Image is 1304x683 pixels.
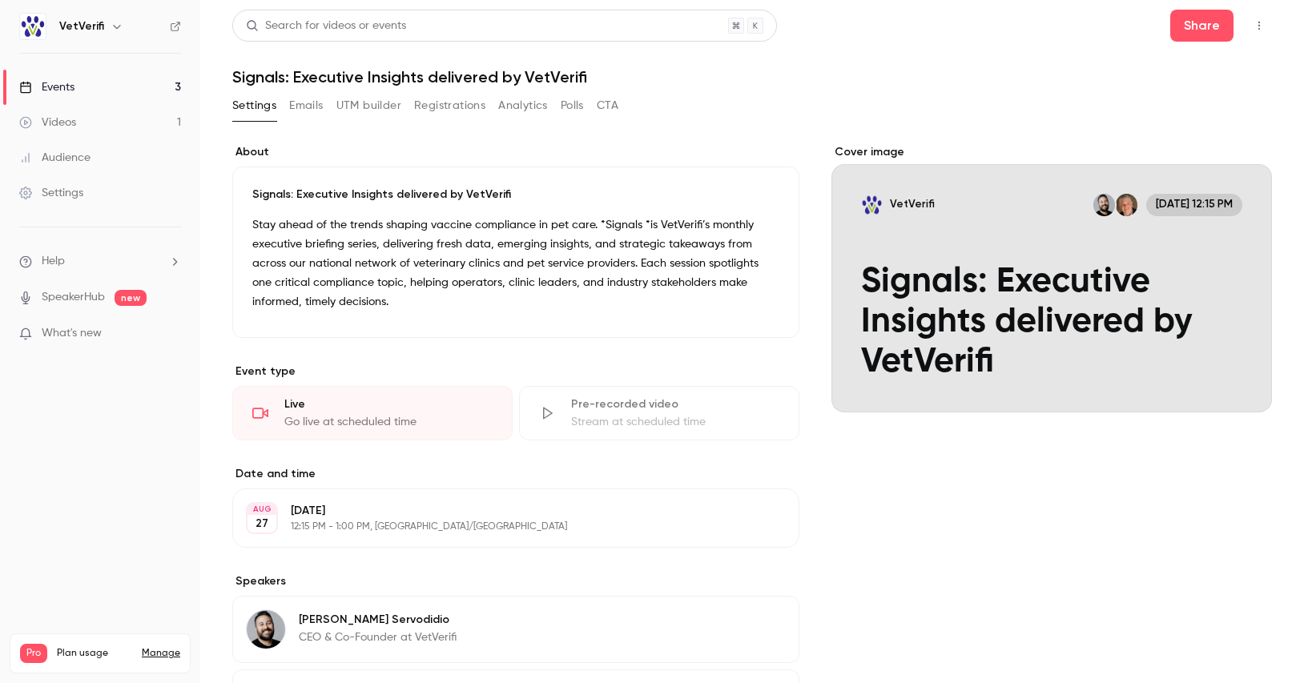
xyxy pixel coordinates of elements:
[284,396,493,412] div: Live
[232,67,1272,86] h1: Signals: Executive Insights delivered by VetVerifi
[498,93,548,119] button: Analytics
[831,144,1272,160] label: Cover image
[414,93,485,119] button: Registrations
[232,466,799,482] label: Date and time
[232,386,513,440] div: LiveGo live at scheduled time
[19,253,181,270] li: help-dropdown-opener
[232,364,799,380] p: Event type
[42,253,65,270] span: Help
[571,414,779,430] div: Stream at scheduled time
[299,629,457,645] p: CEO & Co-Founder at VetVerifi
[57,647,132,660] span: Plan usage
[232,573,799,589] label: Speakers
[20,644,47,663] span: Pro
[232,93,276,119] button: Settings
[19,79,74,95] div: Events
[291,520,714,533] p: 12:15 PM - 1:00 PM, [GEOGRAPHIC_DATA]/[GEOGRAPHIC_DATA]
[19,185,83,201] div: Settings
[42,289,105,306] a: SpeakerHub
[248,504,276,515] div: AUG
[1170,10,1234,42] button: Share
[247,610,285,649] img: David Servodidio
[20,14,46,39] img: VetVerifi
[232,596,799,663] div: David Servodidio[PERSON_NAME] ServodidioCEO & Co-Founder at VetVerifi
[299,612,457,628] p: [PERSON_NAME] Servodidio
[291,503,714,519] p: [DATE]
[289,93,323,119] button: Emails
[336,93,401,119] button: UTM builder
[252,215,779,311] p: Stay ahead of the trends shaping vaccine compliance in pet care. *Signals *is VetVerifi’s monthly...
[831,144,1272,412] section: Cover image
[115,290,147,306] span: new
[597,93,618,119] button: CTA
[519,386,799,440] div: Pre-recorded videoStream at scheduled time
[246,18,406,34] div: Search for videos or events
[284,414,493,430] div: Go live at scheduled time
[162,327,181,341] iframe: Noticeable Trigger
[571,396,779,412] div: Pre-recorded video
[561,93,584,119] button: Polls
[19,150,91,166] div: Audience
[19,115,76,131] div: Videos
[232,144,799,160] label: About
[142,647,180,660] a: Manage
[252,187,779,203] p: Signals: Executive Insights delivered by VetVerifi
[256,516,268,532] p: 27
[42,325,102,342] span: What's new
[59,18,104,34] h6: VetVerifi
